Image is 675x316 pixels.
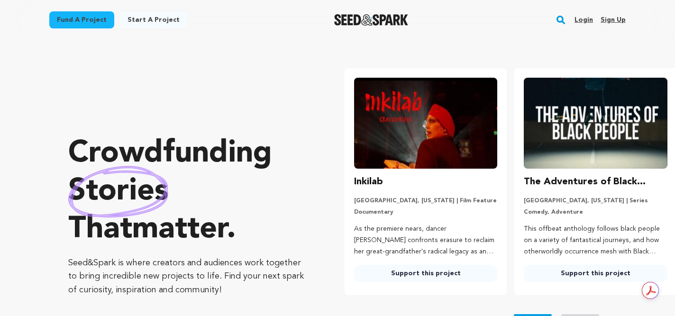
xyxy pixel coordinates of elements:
img: Seed&Spark Logo Dark Mode [334,14,409,26]
p: Seed&Spark is where creators and audiences work together to bring incredible new projects to life... [68,256,307,297]
p: As the premiere nears, dancer [PERSON_NAME] confronts erasure to reclaim her great-grandfather's ... [354,224,498,257]
img: Inkilab image [354,78,498,169]
p: This offbeat anthology follows black people on a variety of fantastical journeys, and how otherwo... [524,224,667,257]
a: Start a project [120,11,187,28]
img: hand sketched image [68,166,168,217]
p: [GEOGRAPHIC_DATA], [US_STATE] | Film Feature [354,197,498,205]
a: Support this project [354,265,498,282]
a: Login [575,12,593,27]
a: Fund a project [49,11,114,28]
p: [GEOGRAPHIC_DATA], [US_STATE] | Series [524,197,667,205]
span: matter [132,215,227,245]
a: Support this project [524,265,667,282]
p: Comedy, Adventure [524,208,667,216]
a: Seed&Spark Homepage [334,14,409,26]
a: Sign up [601,12,626,27]
h3: The Adventures of Black People [524,174,667,190]
h3: Inkilab [354,174,383,190]
p: Crowdfunding that . [68,135,307,249]
p: Documentary [354,208,498,216]
img: The Adventures of Black People image [524,78,667,169]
